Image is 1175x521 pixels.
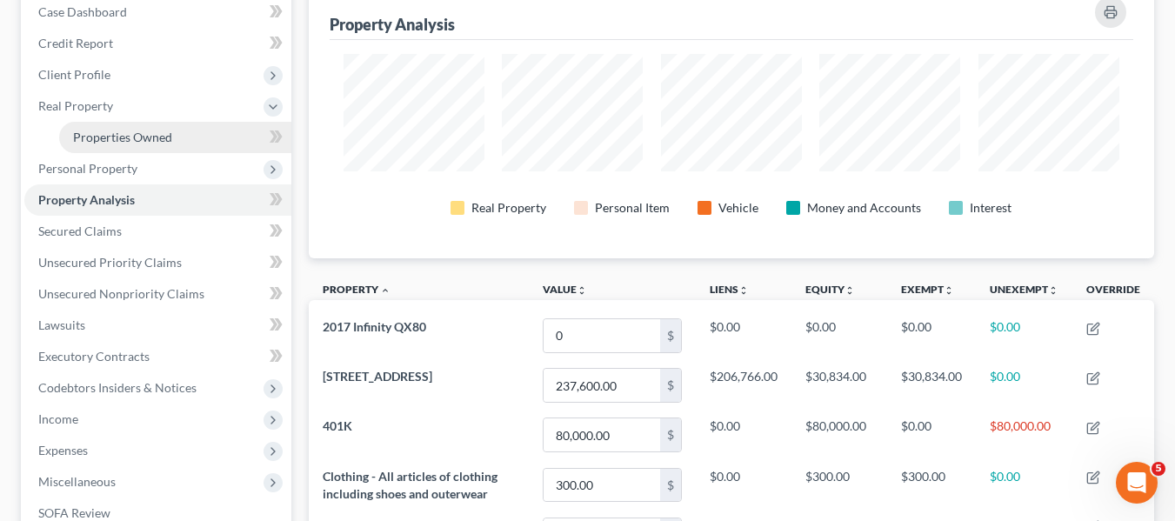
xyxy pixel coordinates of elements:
[887,411,976,460] td: $0.00
[38,98,113,113] span: Real Property
[660,418,681,451] div: $
[791,411,887,460] td: $80,000.00
[660,369,681,402] div: $
[805,283,855,296] a: Equityunfold_more
[595,199,670,217] div: Personal Item
[323,369,432,384] span: [STREET_ADDRESS]
[38,317,85,332] span: Lawsuits
[38,349,150,364] span: Executory Contracts
[38,36,113,50] span: Credit Report
[887,311,976,360] td: $0.00
[738,285,749,296] i: unfold_more
[24,184,291,216] a: Property Analysis
[38,411,78,426] span: Income
[718,199,758,217] div: Vehicle
[791,361,887,411] td: $30,834.00
[845,285,855,296] i: unfold_more
[543,283,587,296] a: Valueunfold_more
[38,161,137,176] span: Personal Property
[38,4,127,19] span: Case Dashboard
[24,341,291,372] a: Executory Contracts
[976,460,1072,510] td: $0.00
[330,14,455,35] div: Property Analysis
[38,505,110,520] span: SOFA Review
[24,247,291,278] a: Unsecured Priority Claims
[38,224,122,238] span: Secured Claims
[59,122,291,153] a: Properties Owned
[380,285,391,296] i: expand_less
[944,285,954,296] i: unfold_more
[970,199,1011,217] div: Interest
[791,311,887,360] td: $0.00
[544,319,660,352] input: 0.00
[901,283,954,296] a: Exemptunfold_more
[24,278,291,310] a: Unsecured Nonpriority Claims
[791,460,887,510] td: $300.00
[38,192,135,207] span: Property Analysis
[990,283,1058,296] a: Unexemptunfold_more
[38,474,116,489] span: Miscellaneous
[696,411,791,460] td: $0.00
[544,369,660,402] input: 0.00
[38,443,88,458] span: Expenses
[73,130,172,144] span: Properties Owned
[976,311,1072,360] td: $0.00
[323,319,426,334] span: 2017 Infinity QX80
[696,311,791,360] td: $0.00
[38,255,182,270] span: Unsecured Priority Claims
[38,286,204,301] span: Unsecured Nonpriority Claims
[807,199,921,217] div: Money and Accounts
[323,418,352,433] span: 401K
[976,411,1072,460] td: $80,000.00
[323,283,391,296] a: Property expand_less
[696,361,791,411] td: $206,766.00
[887,460,976,510] td: $300.00
[544,418,660,451] input: 0.00
[976,361,1072,411] td: $0.00
[1152,462,1165,476] span: 5
[577,285,587,296] i: unfold_more
[24,28,291,59] a: Credit Report
[887,361,976,411] td: $30,834.00
[660,319,681,352] div: $
[38,67,110,82] span: Client Profile
[24,310,291,341] a: Lawsuits
[1072,272,1154,311] th: Override
[710,283,749,296] a: Liensunfold_more
[471,199,546,217] div: Real Property
[24,216,291,247] a: Secured Claims
[323,469,497,501] span: Clothing - All articles of clothing including shoes and outerwear
[696,460,791,510] td: $0.00
[544,469,660,502] input: 0.00
[1116,462,1158,504] iframe: Intercom live chat
[1048,285,1058,296] i: unfold_more
[660,469,681,502] div: $
[38,380,197,395] span: Codebtors Insiders & Notices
